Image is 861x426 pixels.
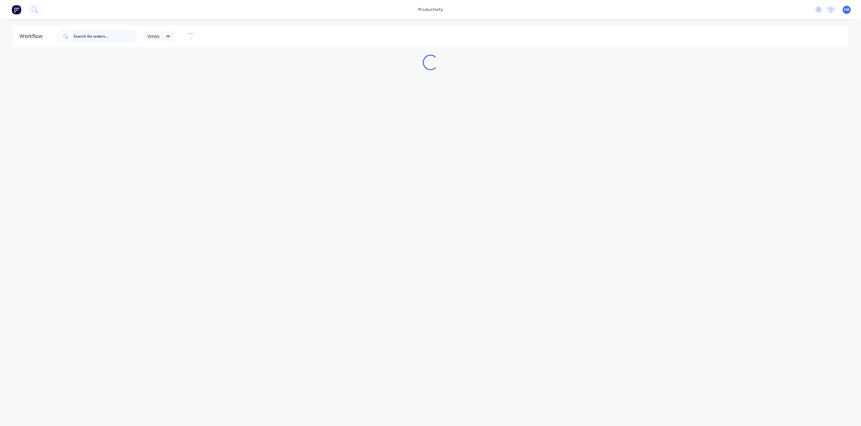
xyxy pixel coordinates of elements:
[147,33,160,40] span: Views
[844,7,849,13] span: HB
[19,32,46,40] div: Workflow
[73,30,137,43] input: Search for orders...
[415,5,446,14] div: productivity
[12,5,21,14] img: Factory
